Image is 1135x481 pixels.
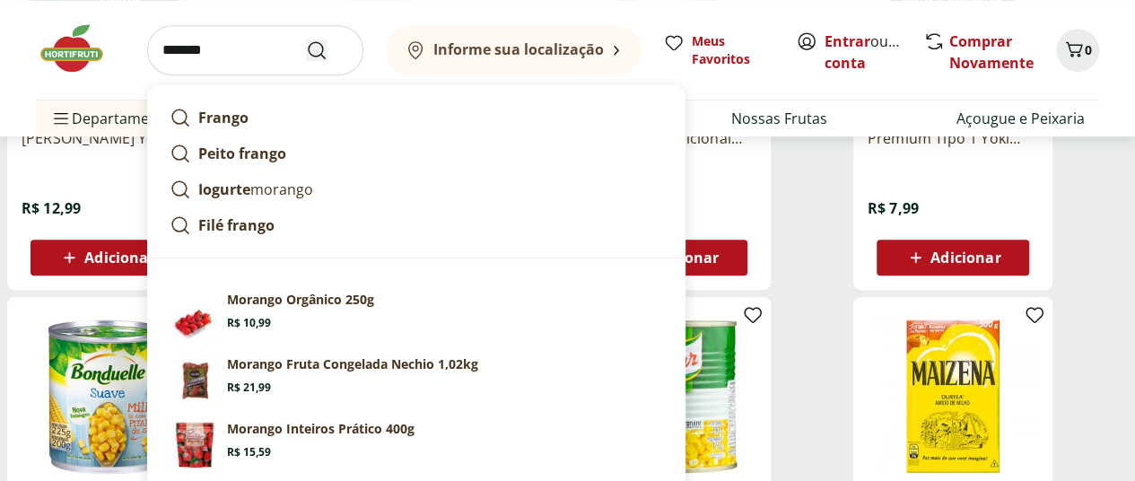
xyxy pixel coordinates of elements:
[1085,41,1092,58] span: 0
[227,445,271,459] span: R$ 15,59
[692,32,774,68] span: Meus Favoritos
[198,108,249,127] strong: Frango
[22,198,81,218] span: R$ 12,99
[170,420,220,470] img: Principal
[930,250,1000,265] span: Adicionar
[162,348,670,413] a: Morango Fruta Congelada Nechio 1,02kgMorango Fruta Congelada Nechio 1,02kgR$ 21,99
[162,136,670,171] a: Peito frango
[162,100,670,136] a: Frango
[198,179,313,200] p: morango
[162,207,670,243] a: Filé frango
[868,198,919,218] span: R$ 7,99
[170,291,220,341] img: Morango Orgânico 250g
[385,25,642,75] button: Informe sua localização
[825,31,870,51] a: Entrar
[162,413,670,477] a: PrincipalMorango Inteiros Prático 400gR$ 15,59
[949,31,1034,73] a: Comprar Novamente
[227,316,271,330] span: R$ 10,99
[31,240,183,275] button: Adicionar
[825,31,904,74] span: ou
[198,179,250,199] strong: Iogurte
[36,22,126,75] img: Hortifruti
[663,32,774,68] a: Meus Favoritos
[1056,29,1099,72] button: Carrinho
[433,39,604,59] b: Informe sua localização
[162,171,670,207] a: Iogurtemorango
[147,25,363,75] input: search
[227,355,478,373] p: Morango Fruta Congelada Nechio 1,02kg
[956,108,1085,129] a: Açougue e Peixaria
[306,39,349,61] button: Submit Search
[227,380,271,395] span: R$ 21,99
[825,31,923,73] a: Criar conta
[198,144,286,163] strong: Peito frango
[50,97,179,140] span: Departamentos
[227,291,374,309] p: Morango Orgânico 250g
[170,355,220,406] img: Morango Fruta Congelada Nechio 1,02kg
[50,97,72,140] button: Menu
[84,250,154,265] span: Adicionar
[162,284,670,348] a: Morango Orgânico 250gMorango Orgânico 250gR$ 10,99
[731,108,827,129] a: Nossas Frutas
[877,240,1029,275] button: Adicionar
[198,215,275,235] strong: Filé frango
[227,420,415,438] p: Morango Inteiros Prático 400g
